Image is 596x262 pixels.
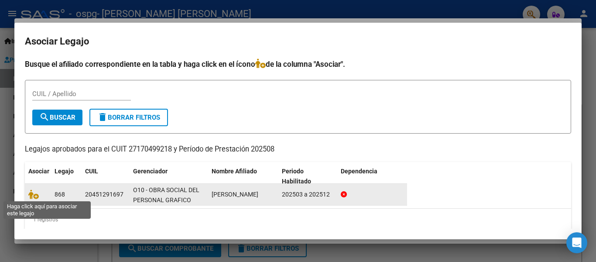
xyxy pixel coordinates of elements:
[85,190,123,200] div: 20451291697
[82,162,130,191] datatable-header-cell: CUIL
[282,190,334,200] div: 202503 a 202512
[25,162,51,191] datatable-header-cell: Asociar
[28,168,49,175] span: Asociar
[25,59,571,70] h4: Busque el afiliado correspondiente en la tabla y haga click en el ícono de la columna "Asociar".
[341,168,377,175] span: Dependencia
[89,109,168,126] button: Borrar Filtros
[337,162,408,191] datatable-header-cell: Dependencia
[32,110,82,125] button: Buscar
[97,112,108,122] mat-icon: delete
[55,168,74,175] span: Legajo
[278,162,337,191] datatable-header-cell: Periodo Habilitado
[133,168,168,175] span: Gerenciador
[39,112,50,122] mat-icon: search
[55,191,65,198] span: 868
[39,114,75,121] span: Buscar
[25,33,571,50] h2: Asociar Legajo
[97,114,160,121] span: Borrar Filtros
[133,186,199,203] span: O10 - OBRA SOCIAL DEL PERSONAL GRAFICO
[130,162,208,191] datatable-header-cell: Gerenciador
[212,168,257,175] span: Nombre Afiliado
[566,232,587,253] div: Open Intercom Messenger
[25,144,571,155] p: Legajos aprobados para el CUIT 27170499218 y Período de Prestación 202508
[282,168,311,185] span: Periodo Habilitado
[208,162,278,191] datatable-header-cell: Nombre Afiliado
[212,191,258,198] span: LOBO EMANUEL ADRIEL
[25,209,571,231] div: 1 registros
[85,168,98,175] span: CUIL
[51,162,82,191] datatable-header-cell: Legajo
